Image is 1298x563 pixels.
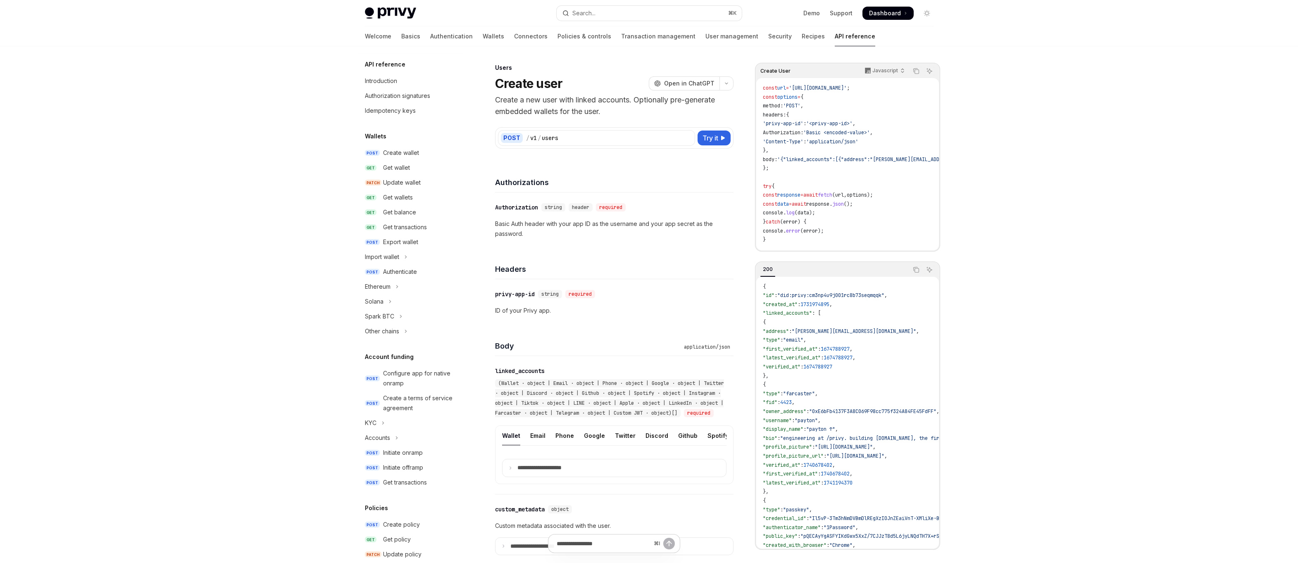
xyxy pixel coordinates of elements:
[365,450,380,456] span: POST
[847,85,850,91] span: ;
[495,94,734,117] p: Create a new user with linked accounts. Optionally pre-generate embedded wallets for the user.
[800,462,803,468] span: :
[542,134,558,142] div: users
[806,201,829,207] span: response
[806,408,809,415] span: :
[365,131,386,141] h5: Wallets
[789,328,792,335] span: :
[365,26,391,46] a: Welcome
[783,506,809,513] span: "passkey"
[526,134,529,142] div: /
[815,390,818,397] span: ,
[792,417,795,424] span: :
[358,309,464,324] button: Toggle Spark BTC section
[763,138,803,145] span: 'Content-Type'
[365,465,380,471] span: POST
[812,444,815,450] span: :
[760,264,775,274] div: 200
[365,503,388,513] h5: Policies
[705,26,758,46] a: User management
[530,426,545,445] div: Email
[383,267,417,277] div: Authenticate
[798,301,800,308] span: :
[365,7,416,19] img: light logo
[826,542,829,549] span: :
[763,328,789,335] span: "address"
[763,102,783,109] span: method:
[768,26,792,46] a: Security
[806,515,809,522] span: :
[798,209,809,216] span: data
[358,391,464,416] a: POSTCreate a terms of service agreement
[495,290,535,298] div: privy-app-id
[911,264,922,275] button: Copy the contents from the code block
[780,506,783,513] span: :
[795,209,798,216] span: (
[821,470,850,477] span: 1740678402
[809,209,815,216] span: );
[821,480,824,486] span: :
[763,453,824,459] span: "profile_picture_url"
[815,444,873,450] span: "[URL][DOMAIN_NAME]"
[763,444,812,450] span: "profile_picture"
[792,399,795,406] span: ,
[495,380,724,416] span: (Wallet · object | Email · object | Phone · object | Google · object | Twitter · object | Discord...
[684,409,714,417] div: required
[358,190,464,205] a: GETGet wallets
[780,337,783,343] span: :
[365,297,383,306] div: Solana
[760,68,791,74] span: Create User
[763,94,777,100] span: const
[596,203,626,211] div: required
[826,453,884,459] span: "[URL][DOMAIN_NAME]"
[358,294,464,309] button: Toggle Solana section
[358,366,464,391] a: POSTConfigure app for native onramp
[800,102,803,109] span: ,
[777,85,786,91] span: url
[884,453,887,459] span: ,
[763,506,780,513] span: "type"
[783,228,786,234] span: .
[763,435,777,442] span: "bio"
[383,534,411,544] div: Get policy
[803,337,806,343] span: ,
[358,445,464,460] a: POSTInitiate onramp
[860,64,908,78] button: Javascript
[365,352,414,362] h5: Account funding
[783,337,803,343] span: "email"
[783,102,800,109] span: 'POST'
[763,310,812,316] span: "linked_accounts"
[853,354,855,361] span: ,
[763,497,766,504] span: {
[867,192,873,198] span: );
[365,59,405,69] h5: API reference
[365,282,391,292] div: Ethereum
[495,219,734,239] p: Basic Auth header with your app ID as the username and your app secret as the password.
[763,192,777,198] span: const
[365,326,399,336] div: Other chains
[783,219,798,225] span: error
[780,219,783,225] span: (
[763,354,821,361] span: "latest_verified_at"
[358,74,464,88] a: Introduction
[763,209,783,216] span: console
[821,354,824,361] span: :
[911,66,922,76] button: Copy the contents from the code block
[777,435,780,442] span: :
[803,228,818,234] span: error
[774,292,777,299] span: :
[763,219,766,225] span: }
[850,470,853,477] span: ,
[572,8,595,18] div: Search...
[800,94,803,100] span: {
[873,444,876,450] span: ,
[698,131,731,145] button: Try it
[358,103,464,118] a: Idempotency keys
[358,416,464,430] button: Toggle KYC section
[798,94,800,100] span: =
[763,417,792,424] span: "username"
[783,390,815,397] span: "farcaster"
[809,506,812,513] span: ,
[763,228,783,234] span: console
[383,368,459,388] div: Configure app for native onramp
